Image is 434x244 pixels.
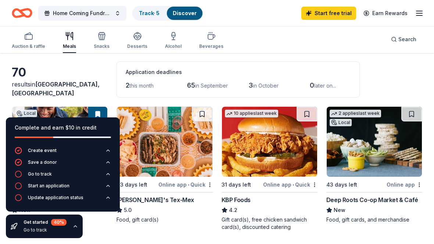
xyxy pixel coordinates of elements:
div: 43 days left [326,180,357,189]
span: in [12,81,100,97]
div: Meals [63,43,76,49]
span: this month [129,82,154,89]
div: Local [15,110,37,117]
div: 43 days left [116,180,147,189]
span: Home Coming Fundraiser [53,9,112,18]
span: 3 [248,81,253,89]
span: 65 [187,81,195,89]
a: Home [12,4,32,22]
button: Beverages [199,29,223,53]
a: Image for Deep Roots Co-op Market & Café2 applieslast weekLocal43 days leftOnline appDeep Roots C... [326,106,422,223]
a: Start free trial [301,7,356,20]
button: Desserts [127,29,147,53]
div: Alcohol [165,43,182,49]
img: Image for Chick-fil-A (Charlotte) [12,107,107,177]
div: Local [330,119,352,126]
img: Image for KBP Foods [222,107,317,177]
button: Update application status [15,194,111,206]
span: 0 [310,81,314,89]
div: Online app Quick [263,180,318,189]
div: KBP Foods [222,195,251,204]
img: Image for Deep Roots Co-op Market & Café [327,107,422,177]
button: Meals [63,29,76,53]
div: 31 days left [222,180,251,189]
span: in October [253,82,279,89]
button: Go to track [15,170,111,182]
div: Food, gift cards, and merchandise [326,216,422,223]
div: Beverages [199,43,223,49]
div: Online app [387,180,422,189]
span: 2 [126,81,129,89]
div: Start an application [28,183,69,189]
div: Desserts [127,43,147,49]
span: 5.0 [124,206,132,215]
div: results [12,80,108,98]
div: 40 % [51,219,67,226]
div: Food, gift card(s) [116,216,212,223]
div: 10 applies last week [225,110,278,117]
div: Deep Roots Co-op Market & Café [326,195,418,204]
a: Discover [173,10,197,16]
div: Save a donor [28,159,57,165]
button: Alcohol [165,29,182,53]
div: Snacks [94,43,110,49]
button: Start an application [15,182,111,194]
button: Snacks [94,29,110,53]
a: Track· 5 [139,10,159,16]
div: Create event [28,148,57,153]
button: Create event [15,147,111,159]
div: Get started [24,219,67,226]
span: [GEOGRAPHIC_DATA], [GEOGRAPHIC_DATA] [12,81,100,97]
div: [PERSON_NAME]'s Tex-Mex [116,195,194,204]
button: Search [385,32,422,47]
div: Complete and earn $10 in credit [15,123,111,132]
a: Image for Chick-fil-A (Charlotte)Local43 days leftOnline app[DEMOGRAPHIC_DATA]-fil-A ([GEOGRAPHIC... [12,106,108,223]
a: Image for KBP Foods10 applieslast week31 days leftOnline app•QuickKBP Foods4.2Gift card(s), free ... [222,106,318,231]
span: Search [398,35,416,44]
div: 70 [12,65,108,80]
div: Online app Quick [158,180,213,189]
div: Update application status [28,195,83,201]
div: Gift card(s), free chicken sandwich card(s), discounted catering [222,216,318,231]
div: 2 applies last week [330,110,381,117]
span: • [188,182,189,188]
a: Earn Rewards [359,7,412,20]
a: Image for Chuy's Tex-Mex43 days leftOnline app•Quick[PERSON_NAME]'s Tex-Mex5.0Food, gift card(s) [116,106,212,223]
span: in September [195,82,228,89]
button: Auction & raffle [12,29,45,53]
div: Application deadlines [126,68,351,77]
span: • [293,182,294,188]
button: Save a donor [15,159,111,170]
div: Go to track [28,171,52,177]
span: New [334,206,345,215]
div: Auction & raffle [12,43,45,49]
span: 4.2 [229,206,237,215]
div: Go to track [24,227,67,233]
span: later on... [314,82,336,89]
img: Image for Chuy's Tex-Mex [117,107,212,177]
button: Track· 5Discover [132,6,203,21]
button: Home Coming Fundraiser [38,6,126,21]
